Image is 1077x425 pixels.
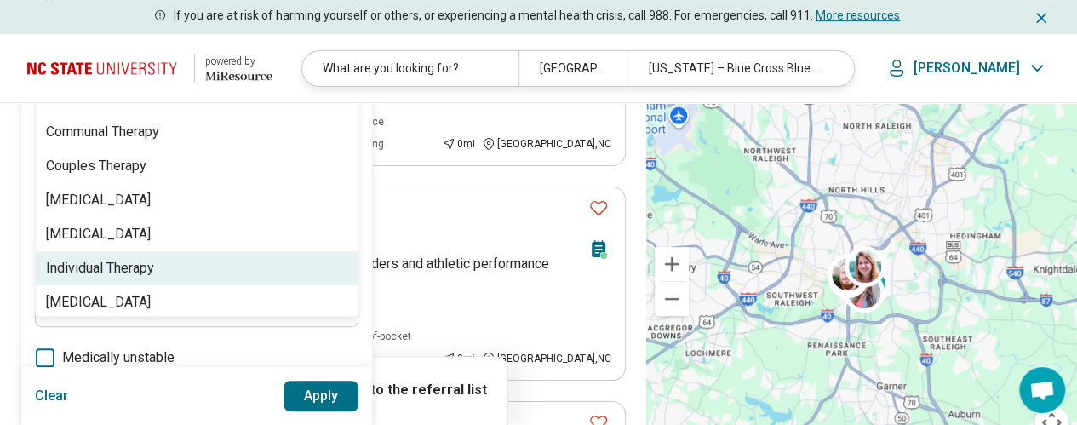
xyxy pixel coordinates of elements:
button: Apply [284,381,359,411]
div: 0 mi [442,136,475,152]
div: [GEOGRAPHIC_DATA] , NC [482,136,611,152]
span: Out-of-pocket [348,329,411,344]
button: Zoom out [655,282,689,316]
button: Dismiss [1033,7,1050,27]
div: [GEOGRAPHIC_DATA] , NC [482,351,611,366]
a: More resources [816,9,900,22]
div: [GEOGRAPHIC_DATA], [GEOGRAPHIC_DATA] [518,51,627,86]
div: [MEDICAL_DATA] [46,224,151,244]
div: [MEDICAL_DATA] [46,190,151,210]
button: Clear [35,381,69,411]
img: North Carolina State University [27,48,184,89]
button: Favorite [581,191,616,226]
p: [PERSON_NAME] [914,60,1020,77]
div: Communal Therapy [46,122,159,142]
a: North Carolina State University powered by [27,48,272,89]
a: Open chat [1019,367,1065,413]
div: What are you looking for? [302,51,518,86]
p: If you are at risk of harming yourself or others, or experiencing a mental health crisis, call 98... [174,7,900,25]
span: Medically unstable [62,347,175,368]
button: Zoom in [655,247,689,281]
div: powered by [205,54,272,69]
div: [US_STATE] – Blue Cross Blue Shield [627,51,843,86]
div: 0 mi [442,351,475,366]
div: [MEDICAL_DATA] [46,292,151,313]
div: Individual Therapy [46,258,154,279]
div: Couples Therapy [46,156,146,176]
